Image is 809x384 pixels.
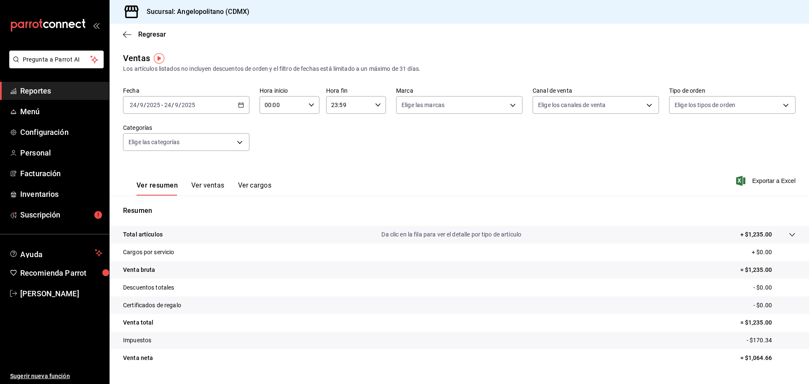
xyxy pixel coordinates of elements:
[191,181,225,196] button: Ver ventas
[123,283,174,292] p: Descuentos totales
[129,138,180,146] span: Elige las categorías
[137,181,271,196] div: navigation tabs
[396,88,522,94] label: Marca
[740,354,796,363] p: = $1,064.66
[752,248,796,257] p: + $0.00
[238,181,272,196] button: Ver cargos
[747,336,796,345] p: - $170.34
[123,230,163,239] p: Total artículos
[129,102,137,108] input: --
[181,102,196,108] input: ----
[10,372,102,381] span: Sugerir nueva función
[137,181,178,196] button: Ver resumen
[154,53,164,64] img: Tooltip marker
[740,230,772,239] p: + $1,235.00
[740,318,796,327] p: = $1,235.00
[123,52,150,64] div: Ventas
[139,102,144,108] input: --
[140,7,249,17] h3: Sucursal: Angelopolitano (CDMX)
[20,248,91,258] span: Ayuda
[146,102,161,108] input: ----
[740,266,796,274] p: = $1,235.00
[171,102,174,108] span: /
[123,318,153,327] p: Venta total
[137,102,139,108] span: /
[123,336,151,345] p: Impuestos
[402,101,445,109] span: Elige las marcas
[123,354,153,363] p: Venta neta
[533,88,659,94] label: Canal de venta
[93,22,99,29] button: open_drawer_menu
[669,88,796,94] label: Tipo de orden
[20,106,102,117] span: Menú
[538,101,605,109] span: Elige los canales de venta
[138,30,166,38] span: Regresar
[144,102,146,108] span: /
[123,248,174,257] p: Cargos por servicio
[9,51,104,68] button: Pregunta a Parrot AI
[20,288,102,299] span: [PERSON_NAME]
[23,55,91,64] span: Pregunta a Parrot AI
[753,283,796,292] p: - $0.00
[753,301,796,310] p: - $0.00
[20,147,102,158] span: Personal
[164,102,171,108] input: --
[123,64,796,73] div: Los artículos listados no incluyen descuentos de orden y el filtro de fechas está limitado a un m...
[20,126,102,138] span: Configuración
[123,125,249,131] label: Categorías
[20,168,102,179] span: Facturación
[738,176,796,186] button: Exportar a Excel
[675,101,735,109] span: Elige los tipos de orden
[123,266,155,274] p: Venta bruta
[20,188,102,200] span: Inventarios
[20,209,102,220] span: Suscripción
[381,230,521,239] p: Da clic en la fila para ver el detalle por tipo de artículo
[20,267,102,279] span: Recomienda Parrot
[260,88,319,94] label: Hora inicio
[123,30,166,38] button: Regresar
[20,85,102,97] span: Reportes
[123,88,249,94] label: Fecha
[123,301,181,310] p: Certificados de regalo
[174,102,179,108] input: --
[179,102,181,108] span: /
[123,206,796,216] p: Resumen
[6,61,104,70] a: Pregunta a Parrot AI
[161,102,163,108] span: -
[326,88,386,94] label: Hora fin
